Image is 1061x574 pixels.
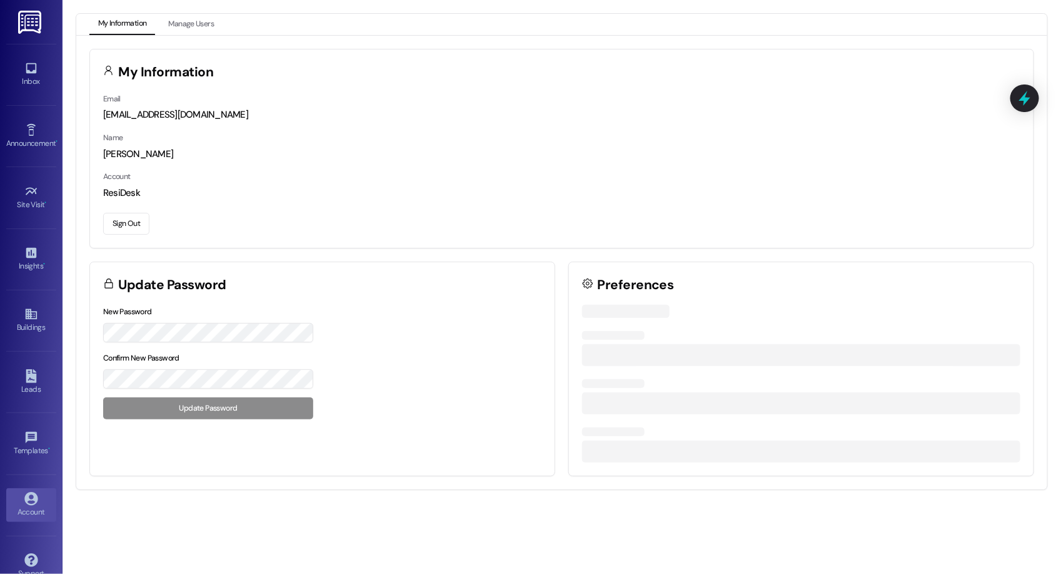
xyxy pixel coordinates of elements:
[18,11,44,34] img: ResiDesk Logo
[6,181,56,215] a: Site Visit •
[89,14,155,35] button: My Information
[43,260,45,269] span: •
[6,304,56,337] a: Buildings
[103,108,1020,121] div: [EMAIL_ADDRESS][DOMAIN_NAME]
[103,353,179,363] label: Confirm New Password
[6,488,56,522] a: Account
[119,66,214,79] h3: My Information
[103,94,121,104] label: Email
[159,14,223,35] button: Manage Users
[103,213,149,235] button: Sign Out
[6,58,56,91] a: Inbox
[103,133,123,143] label: Name
[6,366,56,399] a: Leads
[48,444,50,453] span: •
[103,187,1020,200] div: ResiDesk
[56,137,58,146] span: •
[103,172,131,182] label: Account
[103,307,152,317] label: New Password
[598,279,674,292] h3: Preferences
[6,242,56,276] a: Insights •
[119,279,226,292] h3: Update Password
[6,427,56,461] a: Templates •
[103,148,1020,161] div: [PERSON_NAME]
[45,198,47,207] span: •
